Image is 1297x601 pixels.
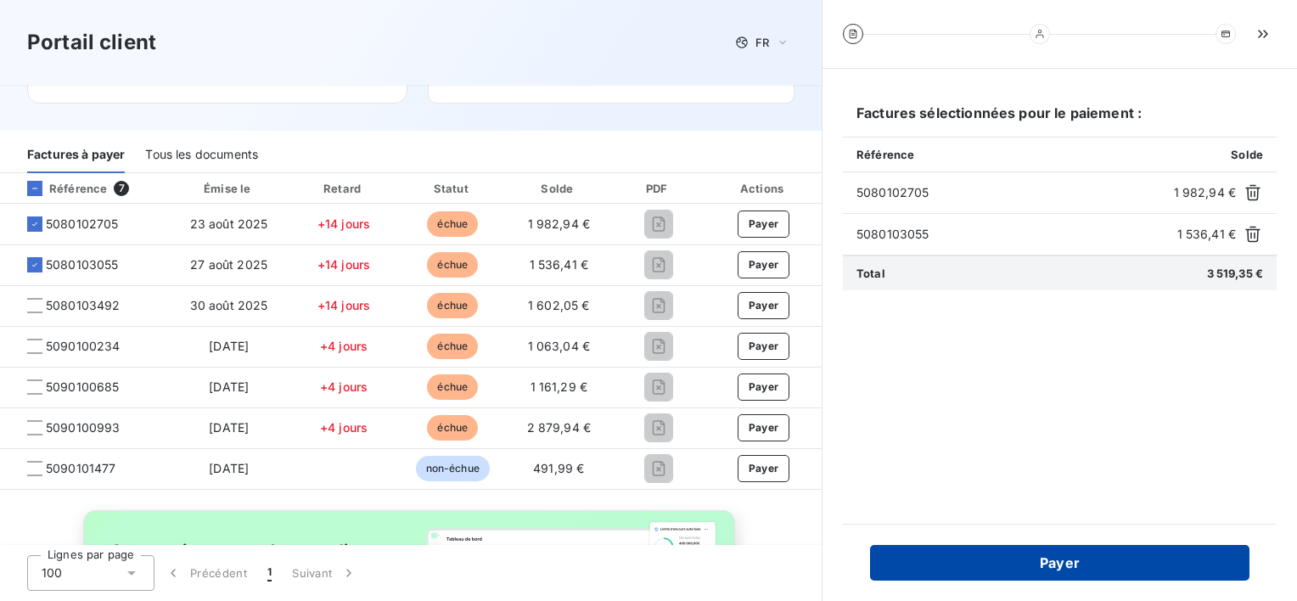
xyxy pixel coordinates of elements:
[416,456,490,481] span: non-échue
[738,211,790,238] button: Payer
[528,216,591,231] span: 1 982,94 €
[46,338,121,355] span: 5090100234
[27,138,125,173] div: Factures à payer
[402,180,503,197] div: Statut
[320,379,368,394] span: +4 jours
[46,419,121,436] span: 5090100993
[27,27,156,58] h3: Portail client
[209,461,249,475] span: [DATE]
[427,334,478,359] span: échue
[427,252,478,278] span: échue
[870,545,1249,581] button: Payer
[856,267,885,280] span: Total
[145,138,258,173] div: Tous les documents
[320,420,368,435] span: +4 jours
[46,379,120,396] span: 5090100685
[154,555,257,591] button: Précédent
[856,184,1167,201] span: 5080102705
[615,180,702,197] div: PDF
[114,181,129,196] span: 7
[190,257,267,272] span: 27 août 2025
[528,298,590,312] span: 1 602,05 €
[427,293,478,318] span: échue
[209,339,249,353] span: [DATE]
[46,297,121,314] span: 5080103492
[317,257,370,272] span: +14 jours
[531,379,588,394] span: 1 161,29 €
[530,257,589,272] span: 1 536,41 €
[267,564,272,581] span: 1
[738,374,790,401] button: Payer
[755,36,769,49] span: FR
[856,226,1171,243] span: 5080103055
[317,298,370,312] span: +14 jours
[1231,148,1263,161] span: Solde
[427,211,478,237] span: échue
[190,216,268,231] span: 23 août 2025
[528,339,591,353] span: 1 063,04 €
[1174,184,1237,201] span: 1 982,94 €
[190,298,268,312] span: 30 août 2025
[46,256,119,273] span: 5080103055
[738,414,790,441] button: Payer
[1177,226,1237,243] span: 1 536,41 €
[527,420,592,435] span: 2 879,94 €
[46,460,116,477] span: 5090101477
[738,455,790,482] button: Payer
[843,103,1277,137] h6: Factures sélectionnées pour le paiement :
[42,564,62,581] span: 100
[856,148,914,161] span: Référence
[46,216,119,233] span: 5080102705
[427,374,478,400] span: échue
[320,339,368,353] span: +4 jours
[709,180,818,197] div: Actions
[292,180,396,197] div: Retard
[257,555,282,591] button: 1
[738,292,790,319] button: Payer
[209,420,249,435] span: [DATE]
[282,555,368,591] button: Suivant
[14,181,107,196] div: Référence
[533,461,584,475] span: 491,99 €
[172,180,285,197] div: Émise le
[1207,267,1264,280] span: 3 519,35 €
[510,180,608,197] div: Solde
[209,379,249,394] span: [DATE]
[427,415,478,441] span: échue
[738,251,790,278] button: Payer
[738,333,790,360] button: Payer
[317,216,370,231] span: +14 jours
